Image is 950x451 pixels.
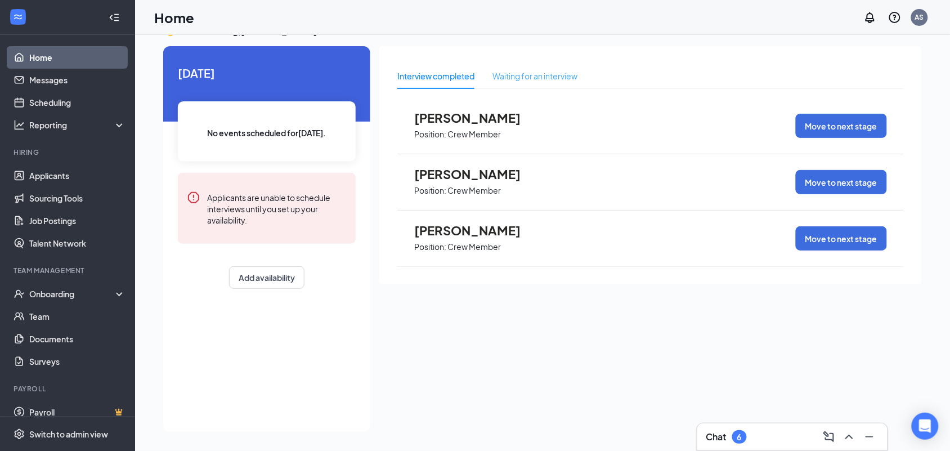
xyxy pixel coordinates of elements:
[29,91,126,114] a: Scheduling
[447,185,501,196] p: Crew Member
[29,164,126,187] a: Applicants
[29,288,116,300] div: Onboarding
[737,432,742,442] div: 6
[863,430,876,444] svg: Minimize
[863,11,877,24] svg: Notifications
[12,11,24,23] svg: WorkstreamLogo
[29,428,108,440] div: Switch to admin view
[414,185,446,196] p: Position:
[822,430,836,444] svg: ComposeMessage
[29,46,126,69] a: Home
[109,12,120,23] svg: Collapse
[229,266,304,289] button: Add availability
[888,11,902,24] svg: QuestionInfo
[29,119,126,131] div: Reporting
[414,223,538,238] span: [PERSON_NAME]
[414,242,446,252] p: Position:
[796,170,887,194] button: Move to next stage
[414,110,538,125] span: [PERSON_NAME]
[14,288,25,300] svg: UserCheck
[492,70,577,82] div: Waiting for an interview
[820,428,838,446] button: ComposeMessage
[14,384,123,394] div: Payroll
[915,12,924,22] div: AS
[154,8,194,27] h1: Home
[14,266,123,275] div: Team Management
[796,226,887,251] button: Move to next stage
[14,148,123,157] div: Hiring
[414,129,446,140] p: Position:
[29,209,126,232] a: Job Postings
[29,69,126,91] a: Messages
[912,413,939,440] div: Open Intercom Messenger
[840,428,858,446] button: ChevronUp
[29,305,126,328] a: Team
[843,430,856,444] svg: ChevronUp
[29,232,126,254] a: Talent Network
[178,64,356,82] span: [DATE]
[207,191,347,226] div: Applicants are unable to schedule interviews until you set up your availability.
[397,70,474,82] div: Interview completed
[208,127,326,139] span: No events scheduled for [DATE] .
[706,431,727,443] h3: Chat
[29,328,126,350] a: Documents
[447,242,501,252] p: Crew Member
[14,119,25,131] svg: Analysis
[29,350,126,373] a: Surveys
[187,191,200,204] svg: Error
[861,428,879,446] button: Minimize
[414,167,538,181] span: [PERSON_NAME]
[29,187,126,209] a: Sourcing Tools
[29,401,126,423] a: PayrollCrown
[796,114,887,138] button: Move to next stage
[14,428,25,440] svg: Settings
[447,129,501,140] p: Crew Member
